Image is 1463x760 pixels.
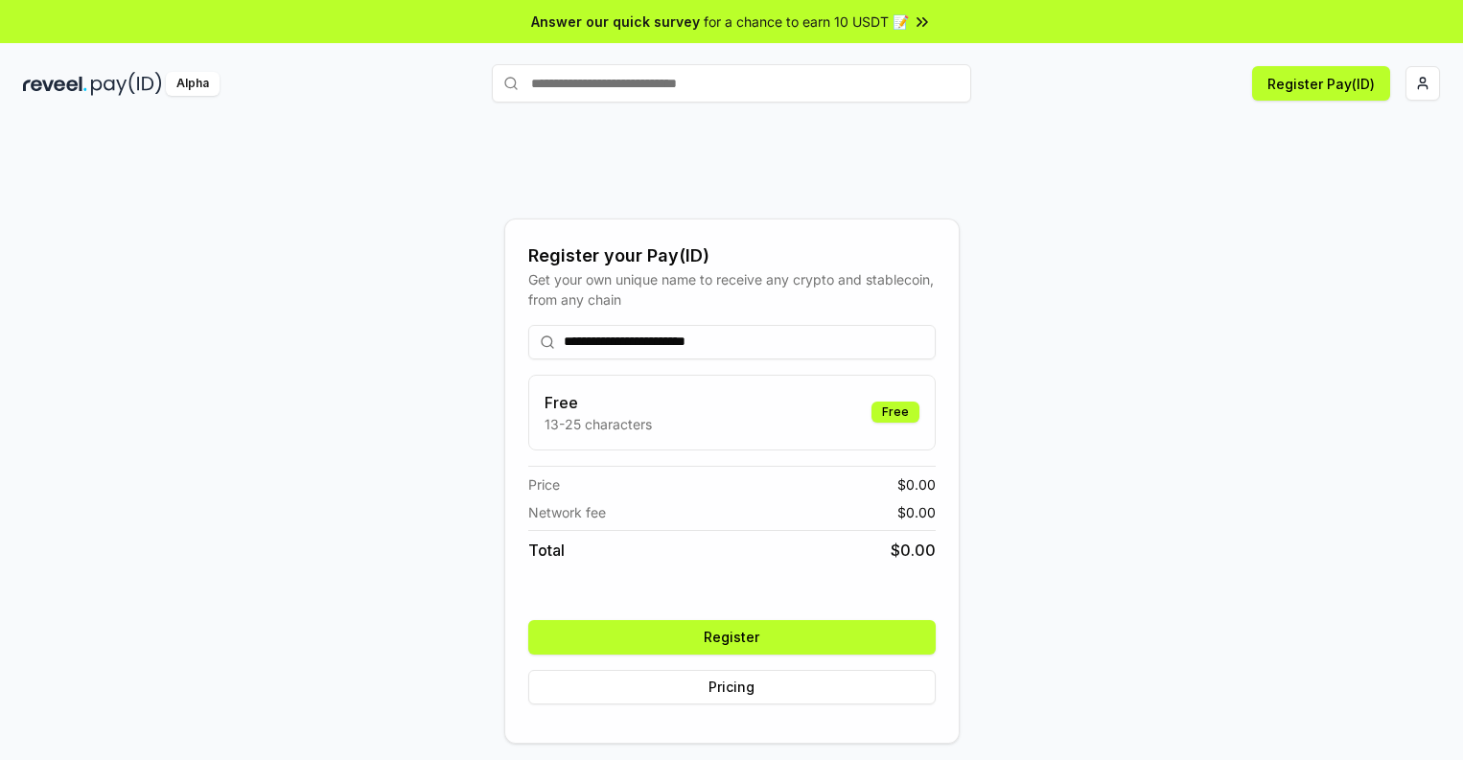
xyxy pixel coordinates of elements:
[891,539,936,562] span: $ 0.00
[528,620,936,655] button: Register
[704,12,909,32] span: for a chance to earn 10 USDT 📝
[91,72,162,96] img: pay_id
[23,72,87,96] img: reveel_dark
[528,670,936,704] button: Pricing
[528,269,936,310] div: Get your own unique name to receive any crypto and stablecoin, from any chain
[897,474,936,495] span: $ 0.00
[531,12,700,32] span: Answer our quick survey
[897,502,936,522] span: $ 0.00
[528,242,936,269] div: Register your Pay(ID)
[1252,66,1390,101] button: Register Pay(ID)
[528,539,565,562] span: Total
[545,391,652,414] h3: Free
[166,72,220,96] div: Alpha
[528,502,606,522] span: Network fee
[528,474,560,495] span: Price
[871,402,919,423] div: Free
[545,414,652,434] p: 13-25 characters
